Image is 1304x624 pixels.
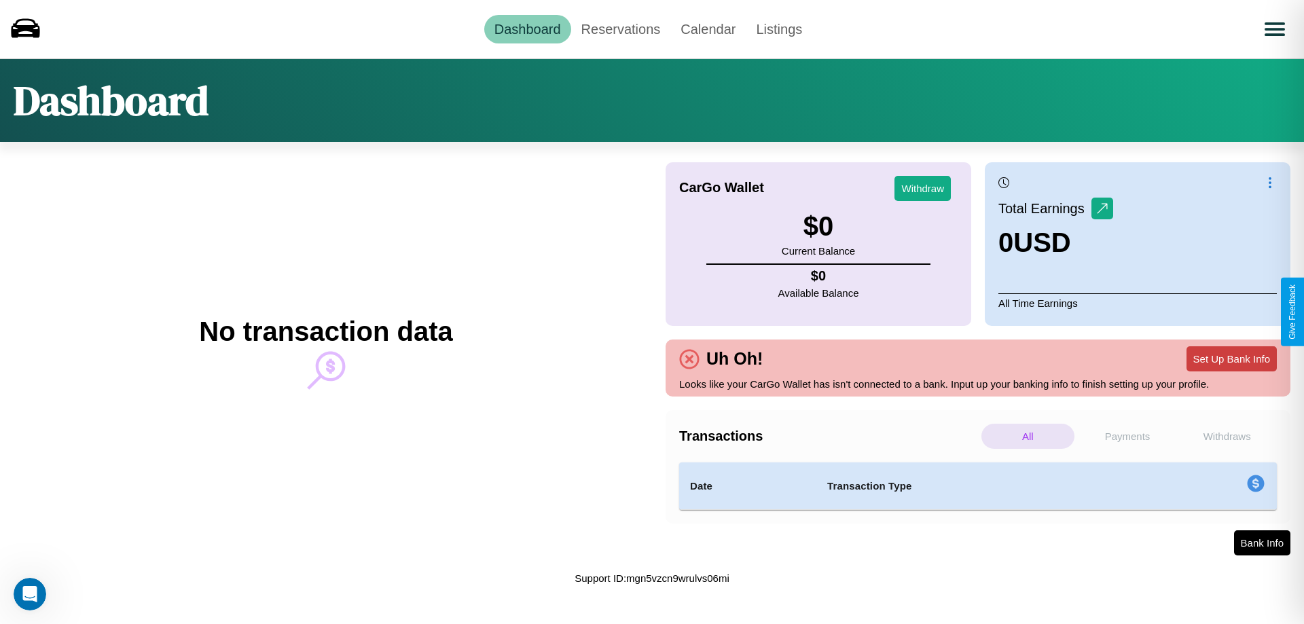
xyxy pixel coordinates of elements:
[782,211,855,242] h3: $ 0
[670,15,746,43] a: Calendar
[981,424,1074,449] p: All
[998,227,1113,258] h3: 0 USD
[746,15,812,43] a: Listings
[14,578,46,610] iframe: Intercom live chat
[700,349,769,369] h4: Uh Oh!
[571,15,671,43] a: Reservations
[1187,346,1277,371] button: Set Up Bank Info
[1288,285,1297,339] div: Give Feedback
[1234,530,1290,555] button: Bank Info
[679,375,1277,393] p: Looks like your CarGo Wallet has isn't connected to a bank. Input up your banking info to finish ...
[1180,424,1273,449] p: Withdraws
[778,284,859,302] p: Available Balance
[199,316,452,347] h2: No transaction data
[827,478,1136,494] h4: Transaction Type
[998,196,1091,221] p: Total Earnings
[679,180,764,196] h4: CarGo Wallet
[1256,10,1294,48] button: Open menu
[679,428,978,444] h4: Transactions
[778,268,859,284] h4: $ 0
[484,15,571,43] a: Dashboard
[575,569,729,587] p: Support ID: mgn5vzcn9wrulvs06mi
[894,176,951,201] button: Withdraw
[998,293,1277,312] p: All Time Earnings
[1081,424,1174,449] p: Payments
[14,73,209,128] h1: Dashboard
[782,242,855,260] p: Current Balance
[679,462,1277,510] table: simple table
[690,478,805,494] h4: Date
